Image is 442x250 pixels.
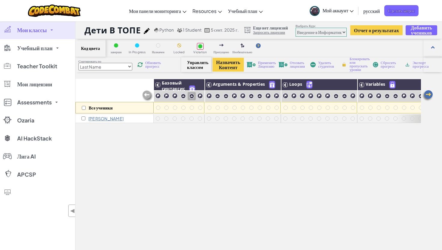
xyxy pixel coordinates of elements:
[193,51,207,54] span: Violation
[240,93,246,99] img: IconChallengeLevel.svg
[84,24,141,36] h1: Дети В ТОПЕ
[308,93,314,99] img: IconChallengeLevel.svg
[363,8,380,14] span: русский
[17,63,57,69] span: Teacher Toolkit
[401,93,407,99] img: IconChallengeLevel.svg
[17,45,53,51] span: Учебный план
[155,93,161,99] img: IconChallengeLevel.svg
[17,136,52,141] span: AI HackStack
[342,94,347,99] img: IconPracticeLevel.svg
[142,90,154,102] img: Arrow_Left_Inactive.png
[265,93,271,99] img: IconChallengeLevel.svg
[78,59,132,64] label: Сортировать по
[373,62,378,67] img: IconReset.svg
[81,46,100,51] span: Код цвета
[189,3,225,19] a: Resources
[164,93,169,99] img: IconChallengeLevel.svg
[256,43,261,48] img: IconHint.svg
[17,100,52,105] span: Assessments
[223,94,229,99] img: IconPracticeLevel.svg
[126,3,189,19] a: Мои панели мониторинга
[406,25,437,35] button: Добавить учеников
[350,93,356,99] img: IconChallengeLevel.svg
[70,206,75,215] span: ◀
[225,3,266,19] a: Учебный план
[385,94,390,99] img: IconPracticeLevel.svg
[325,93,330,99] img: IconChallengeLevel.svg
[291,93,297,99] img: IconChallengeLevel.svg
[189,94,194,99] img: IconPracticeLevel.svg
[129,51,146,54] span: In Progress
[17,82,52,87] span: Мои лицензии
[393,94,398,99] img: IconPracticeLevel.svg
[211,27,239,32] span: 5 сент. 2025 г.
[359,93,365,99] img: IconChallengeLevel.svg
[110,51,121,54] span: заверши
[366,81,385,87] span: Variables
[360,3,383,19] a: русский
[316,93,322,99] img: IconChallengeLevel.svg
[89,105,113,110] p: Все ученики
[249,94,254,99] img: IconPracticeLevel.svg
[197,93,203,99] img: IconChallengeLevel.svg
[187,60,205,69] span: Управлять классом
[213,51,229,54] span: Пропущено
[253,25,288,30] span: Еще нет лицензий
[88,116,124,121] p: Детивтопе T
[159,27,174,32] span: Python
[206,93,212,99] img: IconChallengeLevel.svg
[418,94,423,99] img: IconPracticeLevel.svg
[204,28,210,32] img: calendar.svg
[183,27,201,32] span: 1 Student
[290,61,305,68] span: Отозвать лицензии
[192,8,216,14] span: Resources
[411,25,432,35] span: Добавить учеников
[422,90,434,102] img: Arrow_Left.png
[323,7,354,14] span: Мой аккаунт
[269,81,275,88] img: IconFreeLevelv2.svg
[350,57,370,72] span: Блокировать или пропускать уровни
[333,94,339,99] img: IconPracticeLevel.svg
[215,94,220,99] img: IconPracticeLevel.svg
[299,93,305,99] img: IconChallengeLevel.svg
[28,5,81,17] img: CodeCombat logo
[274,93,279,99] img: IconChallengeLevel.svg
[307,81,312,88] img: IconUnlockWithCall.svg
[405,62,410,67] img: IconArchive.svg
[367,93,373,99] img: IconChallengeLevel.svg
[258,61,276,68] span: Применить Лицензию
[162,80,185,91] span: Базовый синтаксис
[129,8,181,14] span: Мои панели мониторинга
[384,5,419,16] a: Сделать запрос
[17,118,34,123] span: Ozaria
[189,86,195,93] img: IconFreeLevelv2.svg
[17,27,47,33] span: Мои классы
[289,81,302,87] span: Loops
[350,25,403,35] button: Отчет о результатах
[390,81,395,88] img: IconPaidLevel.svg
[181,94,186,99] img: IconPracticeLevel.svg
[154,28,159,32] img: python.png
[177,28,182,32] img: MultipleUsers.png
[232,93,237,99] img: IconChallengeLevel.svg
[173,51,185,54] span: Locked
[172,93,178,99] img: IconChallengeLevel.svg
[310,62,316,67] img: IconRemoveStudents.svg
[307,1,357,20] a: Мой аккаунт
[381,61,399,68] span: Сбросить прогресс
[296,23,347,28] label: Выбрать Курс
[145,61,164,68] span: Обновить прогресс
[213,58,244,72] button: Назначить Контент
[278,62,287,67] img: IconLicenseRevoke.svg
[232,51,252,54] span: Необязательно
[310,6,320,16] img: avatar
[253,30,288,35] a: Запросить лицензии
[247,62,256,67] img: IconLicenseApply.svg
[228,8,257,14] span: Учебный план
[213,81,265,87] span: Arguments & Properties
[152,51,164,54] span: Назначен
[144,28,150,34] img: iconPencil.svg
